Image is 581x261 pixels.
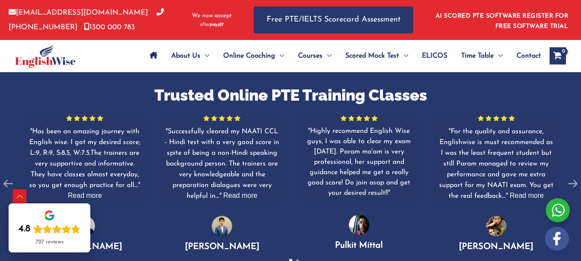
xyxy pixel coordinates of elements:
[439,128,553,200] span: For the quality and assurance, Englishwise is must recommended as I was the least frequent studen...
[15,44,76,68] img: cropped-ew-logo
[516,41,541,71] span: Contact
[29,128,140,189] span: Has been an amazing journey with English wise. I got my desired score; L:9, R:9, S:8.5, W:7.5.The...
[9,9,148,16] a: [EMAIL_ADDRESS][DOMAIN_NAME]
[216,41,291,71] a: Online CoachingMenu Toggle
[454,41,510,71] a: Time TableMenu Toggle
[436,13,569,30] a: AI SCORED PTE SOFTWARE REGISTER FOR FREE SOFTWARE TRIAL
[510,41,541,71] a: Contact
[223,192,257,199] span: Read more
[275,41,284,71] span: Menu Toggle
[68,192,102,199] span: Read more
[422,41,447,71] span: ELICOS
[399,41,408,71] span: Menu Toggle
[494,41,503,71] span: Menu Toggle
[335,241,383,250] span: Pulkit Mittal
[345,41,399,71] span: Scored Mock Test
[200,41,209,71] span: Menu Toggle
[510,192,544,199] span: Read more
[164,41,216,71] a: About UsMenu Toggle
[298,41,323,71] span: Courses
[212,216,232,236] img: 2.png
[459,243,533,251] span: [PERSON_NAME]
[302,126,417,198] div: Highly recommend English Wise guys, I was able to clear my exam [DATE]. Param ma'am is very profe...
[200,22,224,27] img: Afterpay-Logo
[171,41,200,71] span: About Us
[349,215,369,235] img: photo-1.png
[550,47,566,64] a: View Shopping Cart, empty
[323,41,332,71] span: Menu Toggle
[415,41,454,71] a: ELICOS
[545,227,569,251] img: white-facebook.png
[36,239,64,246] div: 727 reviews
[291,41,338,71] a: CoursesMenu Toggle
[9,9,164,31] a: [PHONE_NUMBER]
[254,6,413,34] a: Free PTE/IELTS Scorecard Assessment
[185,243,259,251] span: [PERSON_NAME]
[18,223,80,235] div: Rating: 4.8 out of 5
[143,41,541,71] nav: Site Navigation: Main Menu
[223,41,275,71] span: Online Coaching
[461,41,494,71] span: Time Table
[430,6,572,34] aside: Header Widget 1
[338,41,415,71] a: Scored Mock TestMenu Toggle
[84,24,135,31] a: 1300 000 783
[486,216,507,236] img: photo-2.png
[18,223,31,235] div: 4.8
[165,128,279,200] span: Successfully cleared my NAATI CCL - Hindi test with a very good score in spite of being a non-Hin...
[192,12,232,20] span: We now accept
